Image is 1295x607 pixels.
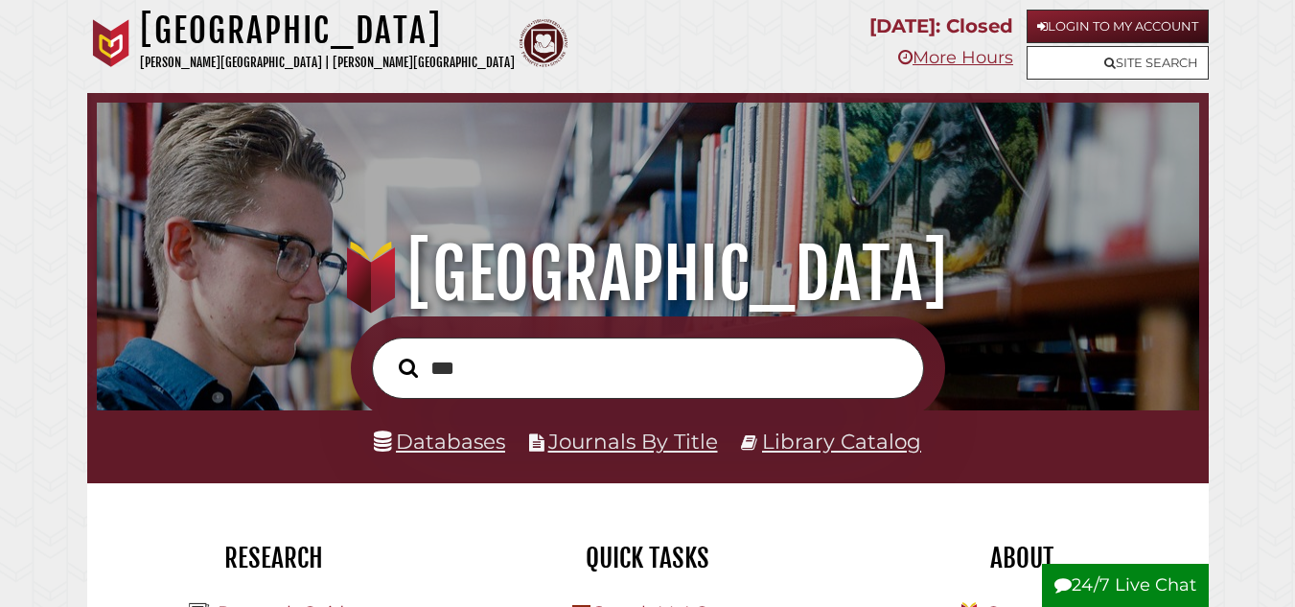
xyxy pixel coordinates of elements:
button: Search [389,353,428,383]
p: [DATE]: Closed [869,10,1013,43]
img: Calvin University [87,19,135,67]
h2: About [849,542,1194,574]
a: More Hours [898,47,1013,68]
img: Calvin Theological Seminary [520,19,567,67]
a: Databases [374,429,505,454]
h2: Research [102,542,447,574]
h1: [GEOGRAPHIC_DATA] [116,232,1180,316]
p: [PERSON_NAME][GEOGRAPHIC_DATA] | [PERSON_NAME][GEOGRAPHIC_DATA] [140,52,515,74]
i: Search [399,358,418,379]
a: Library Catalog [762,429,921,454]
h1: [GEOGRAPHIC_DATA] [140,10,515,52]
a: Journals By Title [548,429,718,454]
a: Login to My Account [1027,10,1209,43]
h2: Quick Tasks [475,542,821,574]
a: Site Search [1027,46,1209,80]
